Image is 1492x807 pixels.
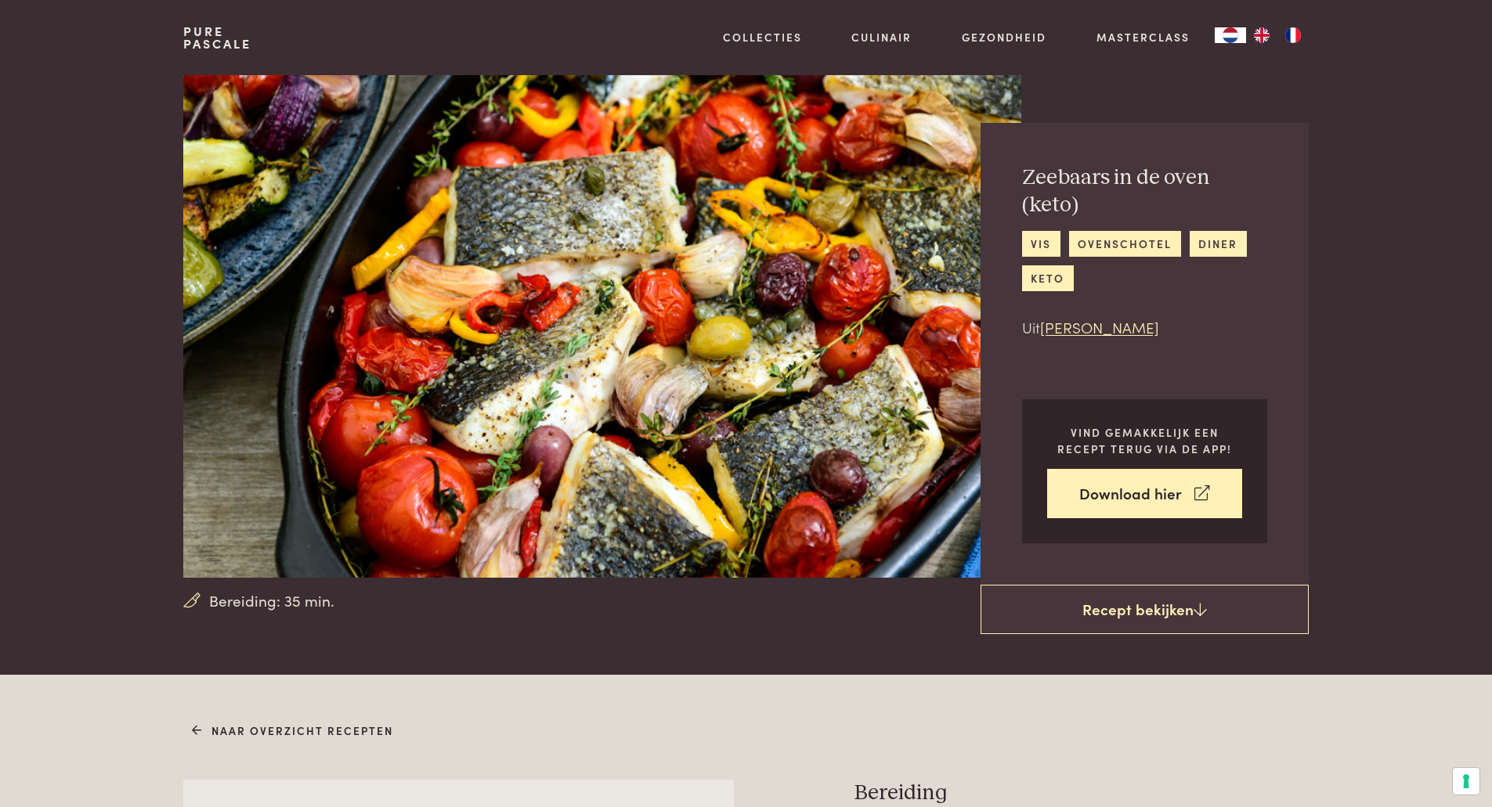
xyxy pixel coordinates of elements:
[183,25,251,50] a: PurePascale
[1246,27,1277,43] a: EN
[1047,469,1242,518] a: Download hier
[723,29,802,45] a: Collecties
[1277,27,1309,43] a: FR
[1022,164,1267,218] h2: Zeebaars in de oven (keto)
[183,75,1021,578] img: Zeebaars in de oven (keto)
[1215,27,1246,43] div: Language
[981,585,1309,635] a: Recept bekijken
[1022,231,1060,257] a: vis
[1096,29,1190,45] a: Masterclass
[1069,231,1181,257] a: ovenschotel
[192,722,393,739] a: Naar overzicht recepten
[1040,316,1159,337] a: [PERSON_NAME]
[1246,27,1309,43] ul: Language list
[854,780,1309,807] h3: Bereiding
[1215,27,1309,43] aside: Language selected: Nederlands
[1453,768,1479,794] button: Uw voorkeuren voor toestemming voor trackingtechnologieën
[1047,424,1242,456] p: Vind gemakkelijk een recept terug via de app!
[962,29,1046,45] a: Gezondheid
[1190,231,1247,257] a: diner
[1022,316,1267,339] p: Uit
[209,589,334,612] span: Bereiding: 35 min.
[1215,27,1246,43] a: NL
[1022,265,1074,291] a: keto
[851,29,912,45] a: Culinair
